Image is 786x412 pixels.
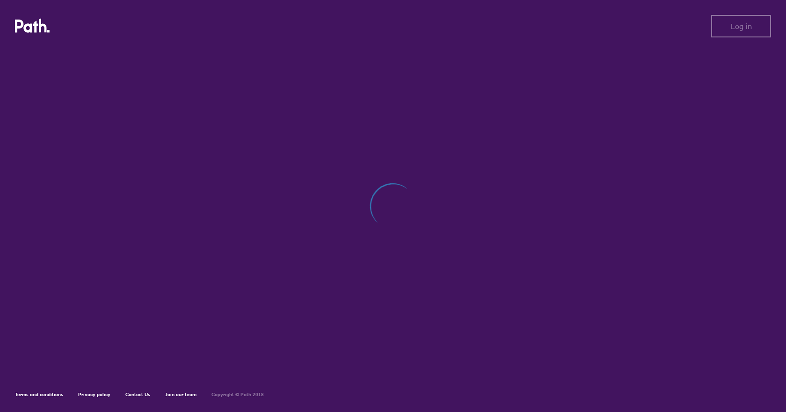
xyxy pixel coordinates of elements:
[15,391,63,398] a: Terms and conditions
[125,391,150,398] a: Contact Us
[165,391,196,398] a: Join our team
[731,22,752,30] span: Log in
[711,15,771,37] button: Log in
[211,392,264,398] h6: Copyright © Path 2018
[78,391,110,398] a: Privacy policy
